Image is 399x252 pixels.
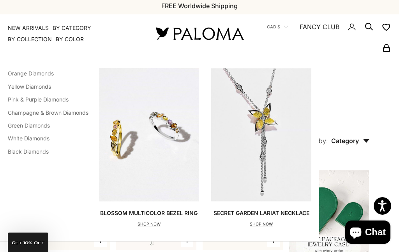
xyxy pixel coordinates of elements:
[8,233,48,252] div: GET 10% Off
[214,220,309,228] p: SHOP NOW
[8,135,49,142] a: White Diamonds
[100,209,198,217] p: Blossom Multicolor Bezel Ring
[12,241,45,245] span: GET 10% Off
[267,23,280,30] span: CAD $
[8,24,137,43] nav: Primary navigation
[8,109,88,116] a: Champagne & Brown Diamonds
[53,24,91,32] summary: By Category
[56,35,84,43] summary: By Color
[214,209,309,217] p: Secret Garden Lariat Necklace
[8,148,49,155] a: Black Diamonds
[343,220,393,246] inbox-online-store-chat: Shopify online store chat
[99,68,199,228] a: Blossom Multicolor Bezel RingSHOP NOW
[287,119,388,152] button: Sort by: Category
[8,96,69,103] a: Pink & Purple Diamonds
[100,220,198,228] p: SHOP NOW
[262,14,391,52] nav: Secondary navigation
[8,122,50,129] a: Green Diamonds
[300,22,339,32] a: FANCY CLUB
[267,23,288,30] button: CAD $
[161,1,238,11] p: FREE Worldwide Shipping
[8,24,49,32] a: NEW ARRIVALS
[8,35,52,43] summary: By Collection
[331,137,370,145] span: Category
[211,68,311,228] a: Secret Garden Lariat NecklaceSHOP NOW
[8,83,51,90] a: Yellow Diamonds
[8,70,54,77] a: Orange Diamonds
